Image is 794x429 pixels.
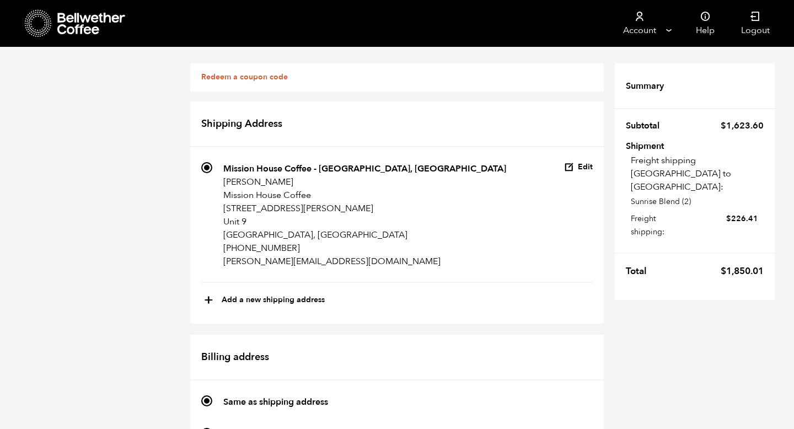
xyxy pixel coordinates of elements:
[223,202,506,215] p: [STREET_ADDRESS][PERSON_NAME]
[204,291,325,310] button: +Add a new shipping address
[190,101,604,148] h2: Shipping Address
[721,120,726,132] span: $
[726,213,731,224] span: $
[626,74,670,98] th: Summary
[223,228,506,242] p: [GEOGRAPHIC_DATA], [GEOGRAPHIC_DATA]
[631,211,758,239] label: Freight shipping:
[631,196,764,207] p: Sunrise Blend (2)
[223,242,506,255] p: [PHONE_NUMBER]
[626,114,666,137] th: Subtotal
[223,396,328,408] strong: Same as shipping address
[201,162,212,173] input: Mission House Coffee - [GEOGRAPHIC_DATA], [GEOGRAPHIC_DATA] [PERSON_NAME] Mission House Coffee [S...
[721,265,764,277] bdi: 1,850.01
[721,120,764,132] bdi: 1,623.60
[631,154,764,194] p: Freight shipping [GEOGRAPHIC_DATA] to [GEOGRAPHIC_DATA]:
[626,142,689,149] th: Shipment
[223,189,506,202] p: Mission House Coffee
[223,215,506,228] p: Unit 9
[190,335,604,381] h2: Billing address
[201,72,288,82] a: Redeem a coupon code
[726,213,758,224] bdi: 226.41
[626,259,653,283] th: Total
[223,175,506,189] p: [PERSON_NAME]
[204,291,213,310] span: +
[721,265,726,277] span: $
[564,162,593,173] button: Edit
[201,395,212,406] input: Same as shipping address
[223,163,506,175] strong: Mission House Coffee - [GEOGRAPHIC_DATA], [GEOGRAPHIC_DATA]
[223,255,506,268] p: [PERSON_NAME][EMAIL_ADDRESS][DOMAIN_NAME]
